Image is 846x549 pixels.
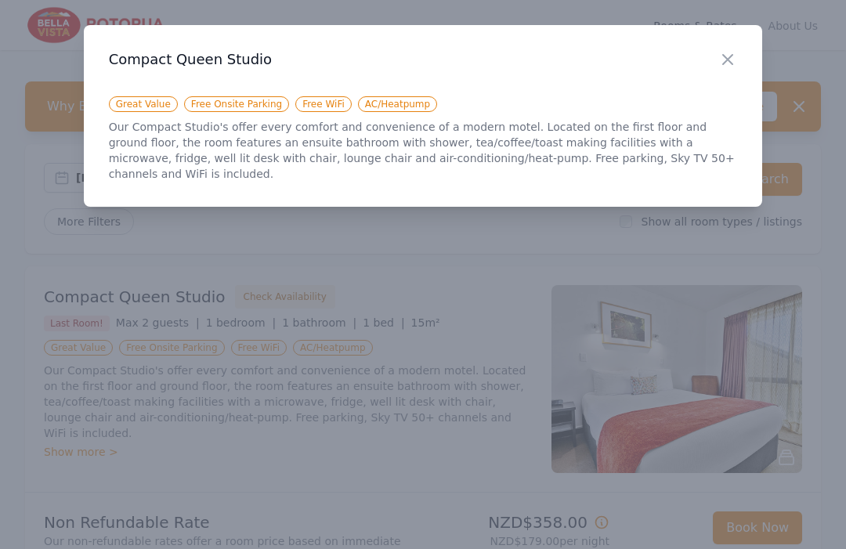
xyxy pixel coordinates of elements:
span: Free WiFi [295,96,352,112]
span: Great Value [109,96,178,112]
h3: Compact Queen Studio [109,50,738,69]
p: Our Compact Studio's offer every comfort and convenience of a modern motel. Located on the first ... [109,119,738,182]
span: AC/Heatpump [358,96,437,112]
span: Free Onsite Parking [184,96,289,112]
